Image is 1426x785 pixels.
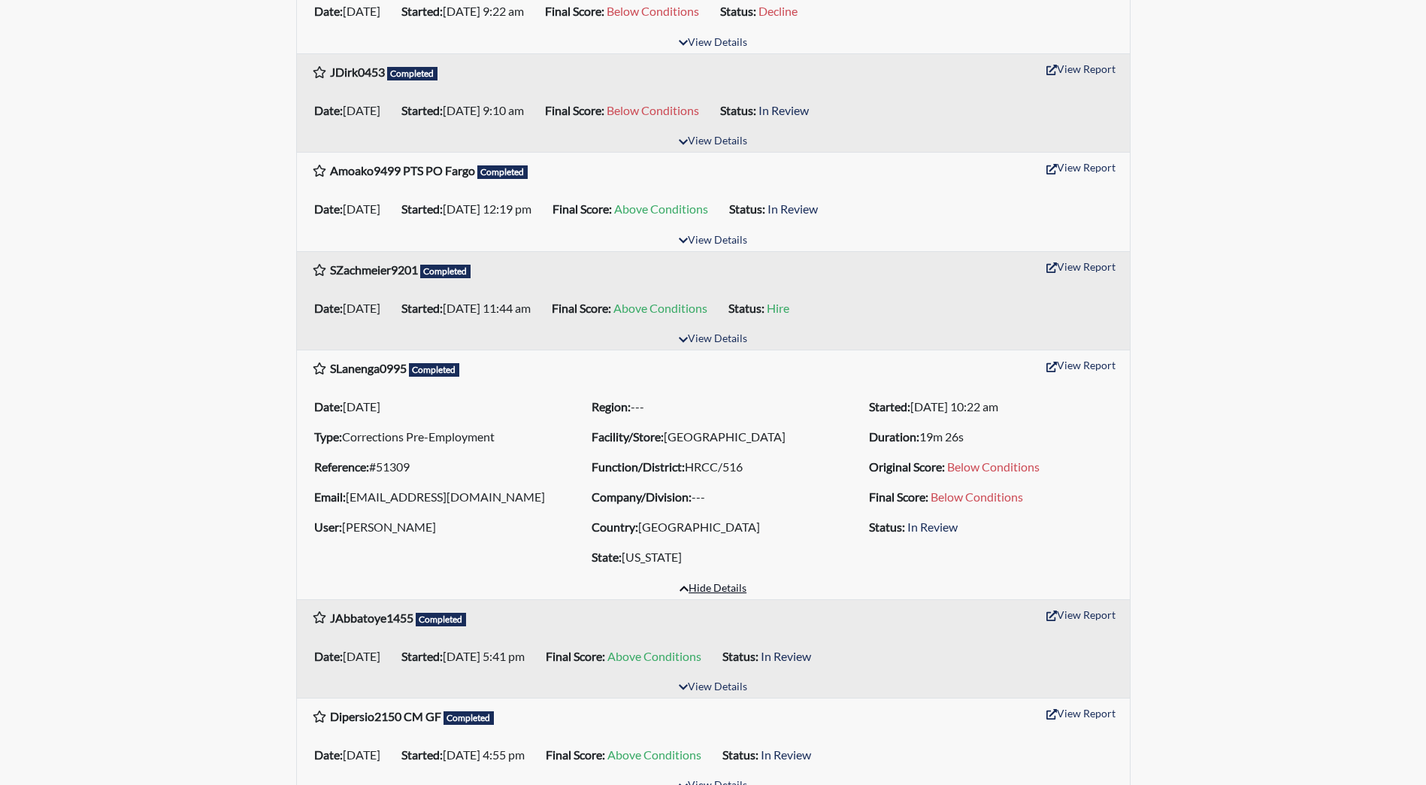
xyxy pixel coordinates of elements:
li: [DATE] 5:41 pm [395,644,540,668]
b: Started: [401,747,443,762]
span: Above Conditions [613,301,707,315]
b: Started: [401,202,443,216]
li: [US_STATE] [586,545,840,569]
li: [DATE] [308,743,395,767]
b: Status: [722,747,758,762]
b: Date: [314,747,343,762]
span: In Review [761,747,811,762]
b: Date: [314,301,343,315]
b: SZachmeier9201 [330,262,418,277]
button: View Details [672,329,754,350]
button: View Report [1040,255,1122,278]
li: HRCC/516 [586,455,840,479]
b: Status: [722,649,758,663]
b: Started: [869,399,910,414]
button: Hide Details [673,579,753,599]
b: Started: [401,301,443,315]
b: Status: [869,520,905,534]
b: JDirk0453 [330,65,385,79]
span: In Review [761,649,811,663]
b: Final Score: [869,489,928,504]
b: Status: [729,202,765,216]
li: [GEOGRAPHIC_DATA] [586,515,840,539]
b: Date: [314,103,343,117]
span: Completed [444,711,495,725]
span: Above Conditions [607,649,701,663]
b: Started: [401,4,443,18]
b: Date: [314,399,343,414]
li: --- [586,395,840,419]
li: 19m 26s [863,425,1118,449]
b: Status: [728,301,764,315]
b: User: [314,520,342,534]
li: Corrections Pre-Employment [308,425,563,449]
b: SLanenga0995 [330,361,407,375]
li: [DATE] 12:19 pm [395,197,546,221]
span: Completed [387,67,438,80]
b: Type: [314,429,342,444]
b: Email: [314,489,346,504]
b: Country: [592,520,638,534]
li: [DATE] 11:44 am [395,296,546,320]
b: Final Score: [545,103,604,117]
b: Dipersio2150 CM GF [330,709,441,723]
b: Duration: [869,429,919,444]
li: [DATE] 4:55 pm [395,743,540,767]
span: Completed [416,613,467,626]
li: [DATE] [308,296,395,320]
b: Company/Division: [592,489,692,504]
b: Final Score: [553,202,612,216]
span: Below Conditions [607,103,699,117]
b: Final Score: [552,301,611,315]
b: Function/District: [592,459,685,474]
li: [DATE] [308,99,395,123]
li: [GEOGRAPHIC_DATA] [586,425,840,449]
b: JAbbatoye1455 [330,611,413,625]
b: Original Score: [869,459,945,474]
span: In Review [767,202,818,216]
span: Below Conditions [947,459,1040,474]
span: Below Conditions [931,489,1023,504]
b: Date: [314,4,343,18]
b: Facility/Store: [592,429,664,444]
b: Final Score: [546,747,605,762]
b: Date: [314,202,343,216]
button: View Details [672,231,754,251]
b: Status: [720,4,756,18]
span: Above Conditions [614,202,708,216]
span: In Review [758,103,809,117]
span: Above Conditions [607,747,701,762]
b: Started: [401,649,443,663]
b: Started: [401,103,443,117]
button: View Report [1040,156,1122,179]
button: View Details [672,33,754,53]
b: Date: [314,649,343,663]
li: [DATE] [308,197,395,221]
button: View Report [1040,702,1122,725]
span: Decline [758,4,798,18]
li: --- [586,485,840,509]
span: Completed [409,363,460,377]
button: View Details [672,132,754,152]
b: Status: [720,103,756,117]
span: Completed [420,265,471,278]
b: State: [592,550,622,564]
li: [DATE] [308,395,563,419]
b: Region: [592,399,631,414]
span: Completed [477,165,528,179]
b: Final Score: [545,4,604,18]
button: View Report [1040,57,1122,80]
li: #51309 [308,455,563,479]
li: [PERSON_NAME] [308,515,563,539]
span: In Review [907,520,958,534]
b: Reference: [314,459,369,474]
li: [DATE] [308,644,395,668]
li: [EMAIL_ADDRESS][DOMAIN_NAME] [308,485,563,509]
button: View Report [1040,353,1122,377]
span: Below Conditions [607,4,699,18]
b: Amoako9499 PTS PO Fargo [330,163,475,177]
li: [DATE] 9:10 am [395,99,539,123]
button: View Report [1040,603,1122,626]
span: Hire [767,301,789,315]
li: [DATE] 10:22 am [863,395,1118,419]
